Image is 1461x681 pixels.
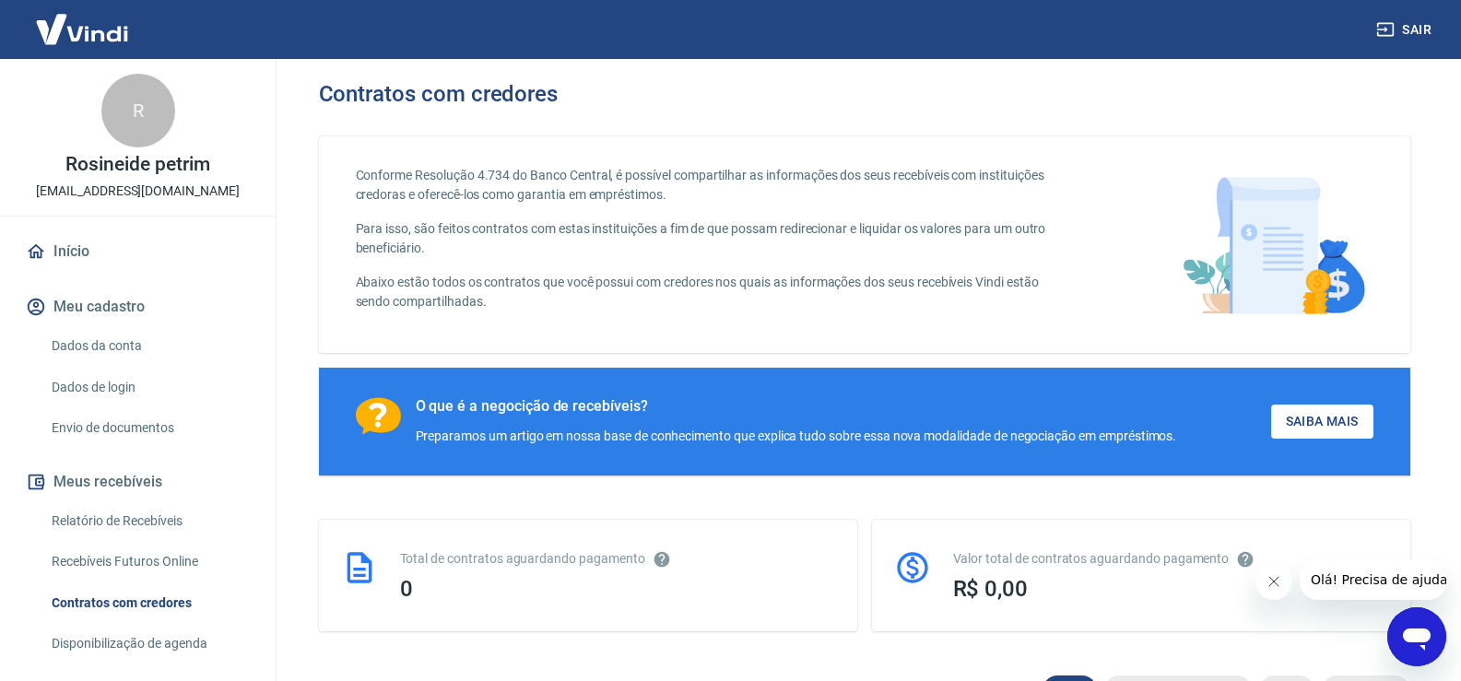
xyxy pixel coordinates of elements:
div: Preparamos um artigo em nossa base de conhecimento que explica tudo sobre essa nova modalidade de... [416,427,1177,446]
div: O que é a negocição de recebíveis? [416,397,1177,416]
div: 0 [400,576,835,602]
a: Saiba Mais [1271,405,1373,439]
a: Dados da conta [44,327,253,365]
a: Envio de documentos [44,409,253,447]
iframe: Botão para abrir a janela de mensagens [1387,607,1446,666]
img: main-image.9f1869c469d712ad33ce.png [1173,166,1373,323]
a: Contratos com credores [44,584,253,622]
div: Valor total de contratos aguardando pagamento [953,549,1388,569]
a: Disponibilização de agenda [44,625,253,663]
p: Abaixo estão todos os contratos que você possui com credores nos quais as informações dos seus re... [356,273,1068,311]
button: Meus recebíveis [22,462,253,502]
span: Olá! Precisa de ajuda? [11,13,155,28]
p: Para isso, são feitos contratos com estas instituições a fim de que possam redirecionar e liquida... [356,219,1068,258]
p: Conforme Resolução 4.734 do Banco Central, é possível compartilhar as informações dos seus recebí... [356,166,1068,205]
div: Total de contratos aguardando pagamento [400,549,835,569]
svg: Esses contratos não se referem à Vindi, mas sim a outras instituições. [653,550,671,569]
p: Rosineide petrim [65,155,209,174]
iframe: Mensagem da empresa [1300,559,1446,600]
a: Início [22,231,253,272]
a: Recebíveis Futuros Online [44,543,253,581]
img: Vindi [22,1,142,57]
button: Meu cadastro [22,287,253,327]
img: Ícone com um ponto de interrogação. [356,397,401,435]
span: R$ 0,00 [953,576,1029,602]
a: Relatório de Recebíveis [44,502,253,540]
svg: O valor comprometido não se refere a pagamentos pendentes na Vindi e sim como garantia a outras i... [1236,550,1255,569]
a: Dados de login [44,369,253,406]
button: Sair [1373,13,1439,47]
div: R [101,74,175,147]
iframe: Fechar mensagem [1255,563,1292,600]
p: [EMAIL_ADDRESS][DOMAIN_NAME] [36,182,240,201]
h3: Contratos com credores [319,81,559,107]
